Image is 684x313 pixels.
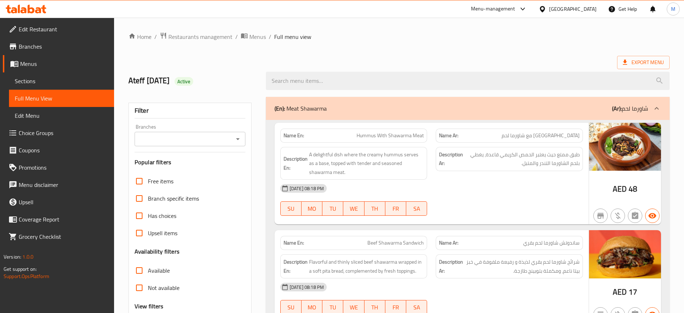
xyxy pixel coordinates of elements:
h3: Availability filters [135,247,180,256]
span: A delightful dish where the creamy hummus serves as a base, topped with tender and seasoned shawa... [309,150,424,177]
li: / [154,32,157,41]
strong: Name En: [284,132,304,139]
a: Grocery Checklist [3,228,114,245]
div: Filter [135,103,245,119]
span: Restaurants management [168,32,232,41]
h2: Ateff [DATE] [128,75,257,86]
span: Coupons [19,146,108,155]
button: SU [280,201,302,216]
span: 1.0.0 [22,252,33,261]
span: طبق ممتع حيث يعتبر الحمص الكريمي قاعدة، يغطي بلحم الشاورما التندر والمتبل. [465,150,580,168]
span: ساندوتش شاورما لحم بقري [523,239,580,247]
a: Edit Restaurant [3,21,114,38]
span: Menus [249,32,266,41]
a: Upsell [3,193,114,211]
a: Branches [3,38,114,55]
span: Choice Groups [19,129,108,137]
span: Available [148,266,170,275]
span: Full menu view [274,32,311,41]
span: Has choices [148,211,176,220]
li: / [235,32,238,41]
span: Grocery Checklist [19,232,108,241]
a: Choice Groups [3,124,114,142]
span: Not available [148,283,180,292]
button: Not branch specific item [593,209,608,223]
span: Upsell [19,198,108,206]
span: Full Menu View [15,94,108,103]
nav: breadcrumb [128,32,670,41]
p: شاورما لحم [612,104,648,113]
a: Menus [241,32,266,41]
span: TU [325,302,340,313]
span: Edit Menu [15,111,108,120]
h3: Popular filters [135,158,245,166]
button: Available [645,209,660,223]
strong: Name En: [284,239,304,247]
a: Full Menu View [9,90,114,107]
span: Branches [19,42,108,51]
li: / [269,32,271,41]
a: Coverage Report [3,211,114,228]
img: Beef_Shawarma_Sandwich638952009516273454.jpg [589,230,661,278]
span: Coverage Report [19,215,108,224]
button: WE [343,201,364,216]
button: FR [385,201,406,216]
span: FR [388,204,403,214]
h3: View filters [135,302,164,310]
strong: Description En: [284,258,308,275]
button: MO [302,201,322,216]
span: 17 [629,285,637,299]
span: [DATE] 08:18 PM [287,284,327,291]
a: Menus [3,55,114,72]
img: Hummus_With_Shawarma_Meat638952009648929834.jpg [589,123,661,171]
span: [GEOGRAPHIC_DATA] مع شاورما لحم [502,132,580,139]
span: Promotions [19,163,108,172]
div: Menu-management [471,5,515,13]
button: SA [406,201,427,216]
a: Support.OpsPlatform [4,272,49,281]
span: MO [304,302,320,313]
span: Export Menu [623,58,664,67]
span: شرائح شاورما لحم بقري لذيذة و رفيعة ملفوفة في خبز بيتا ناعم، ومكملة بتوبينج طازجة. [465,258,580,275]
a: Sections [9,72,114,90]
input: search [266,72,670,90]
strong: Description En: [284,155,308,172]
p: Meat Shawarma [275,104,327,113]
div: [GEOGRAPHIC_DATA] [549,5,597,13]
span: SU [284,204,299,214]
strong: Name Ar: [439,132,458,139]
a: Edit Menu [9,107,114,124]
button: Purchased item [611,209,625,223]
span: Active [175,78,193,85]
span: SA [409,302,424,313]
strong: Description Ar: [439,150,463,168]
button: Open [233,134,243,144]
span: 48 [629,182,637,196]
span: Export Menu [617,56,670,69]
span: Branch specific items [148,194,199,203]
span: Menus [20,59,108,68]
button: Not has choices [628,209,642,223]
a: Home [128,32,151,41]
a: Coupons [3,142,114,159]
strong: Name Ar: [439,239,458,247]
span: WE [346,302,361,313]
span: Version: [4,252,21,261]
span: TH [367,302,382,313]
span: SU [284,302,299,313]
span: WE [346,204,361,214]
span: TU [325,204,340,214]
span: Get support on: [4,264,37,274]
div: Active [175,77,193,86]
a: Restaurants management [160,32,232,41]
b: (Ar): [612,103,622,114]
span: Free items [148,177,173,185]
span: SA [409,204,424,214]
span: M [671,5,675,13]
span: TH [367,204,382,214]
span: Upsell items [148,229,177,237]
strong: Description Ar: [439,258,463,275]
b: (En): [275,103,285,114]
span: AED [613,285,627,299]
span: MO [304,204,320,214]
